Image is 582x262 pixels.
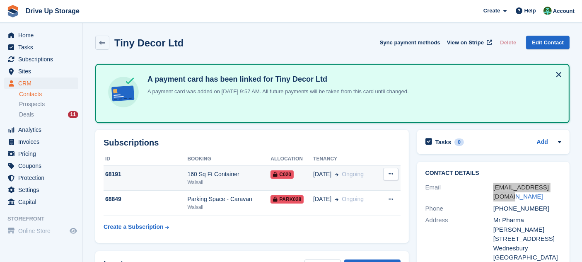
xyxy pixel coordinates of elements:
span: Sites [18,65,68,77]
p: Active [40,10,57,19]
span: C020 [270,170,294,179]
div: Email [425,183,493,201]
span: Capital [18,196,68,208]
a: menu [4,29,78,41]
span: Deals [19,111,34,119]
img: Profile image for Bradley [24,5,37,18]
span: Ongoing [342,171,364,177]
div: Camille says… [7,48,159,80]
div: Phone [425,204,493,213]
img: Camille [543,7,552,15]
div: thanks B! [118,206,159,224]
span: [DATE] [313,170,331,179]
a: menu [4,78,78,89]
span: Account [553,7,575,15]
div: [PERSON_NAME] • 9m ago [13,193,80,198]
div: Mr Pharma [PERSON_NAME] [493,216,561,234]
a: Drive Up Storage [22,4,83,18]
th: ID [104,153,187,166]
h2: Tiny Decor Ltd [114,37,184,49]
a: Preview store [68,226,78,236]
div: Thanks [13,178,129,187]
a: menu [4,172,78,184]
button: Upload attachment [39,225,46,232]
div: It's urgent and stopping me from doing my work. [30,48,159,74]
div: Camille says… [7,206,159,234]
div: It's urgent and stopping me from doing my work. [36,53,152,69]
h2: Tasks [435,138,452,146]
span: CRM [18,78,68,89]
span: Ongoing [342,196,364,202]
div: Bradley says… [7,121,159,141]
b: [PERSON_NAME] [36,124,82,130]
span: Online Store [18,225,68,237]
div: To help our team provide the best service, can you tell us how urgent your issue is? [7,7,136,41]
div: Wednesbury [493,244,561,253]
div: 0 [454,138,464,146]
div: Hi [PERSON_NAME],That invoice is now waiting for the funds to clear.Thanks[PERSON_NAME] • 9m ago [7,141,136,191]
button: Home [130,3,145,19]
div: 68191 [104,170,187,179]
h2: Subscriptions [104,138,401,148]
span: Storefront [7,215,82,223]
a: Create a Subscription [104,219,169,235]
a: menu [4,65,78,77]
a: View on Stripe [444,36,494,49]
button: Emoji picker [13,225,19,232]
div: To help our team provide the best service, can you tell us how urgent your issue is? [13,12,129,36]
button: Delete [497,36,519,49]
div: Walsall [187,179,270,186]
div: Understood! We'll connect you with the support team, and they'll get back to you as quickly as po... [7,80,136,115]
a: Edit Contact [526,36,570,49]
a: menu [4,136,78,148]
img: Profile image for Bradley [25,123,33,131]
span: Protection [18,172,68,184]
div: 68849 [104,195,187,204]
div: joined the conversation [36,123,141,131]
span: Subscriptions [18,53,68,65]
span: Home [18,29,68,41]
h1: [PERSON_NAME] [40,4,94,10]
span: Create [483,7,500,15]
img: card-linked-ebf98d0992dc2aeb22e95c0e3c79077019eb2392cfd83c6a337811c24bc77127.svg [106,75,141,109]
div: Create a Subscription [104,223,164,231]
span: Tasks [18,41,68,53]
h2: Contact Details [425,170,561,177]
div: 160 Sq Ft Container [187,170,270,179]
a: menu [4,160,78,172]
a: Contacts [19,90,78,98]
a: menu [4,196,78,208]
button: Send a message… [142,222,155,235]
div: 11 [68,111,78,118]
a: menu [4,41,78,53]
a: Add [537,138,548,147]
span: PARK028 [270,195,304,204]
div: That invoice is now waiting for the funds to clear. [13,158,129,174]
p: A payment card was added on [DATE] 9:57 AM. All future payments will be taken from this card unti... [144,87,409,96]
a: menu [4,225,78,237]
h4: A payment card has been linked for Tiny Decor Ltd [144,75,409,84]
div: [STREET_ADDRESS] [493,234,561,244]
span: View on Stripe [447,39,484,47]
div: Fin says… [7,7,159,48]
th: Allocation [270,153,313,166]
div: Close [145,3,160,18]
div: Hi [PERSON_NAME], [13,146,129,154]
span: Analytics [18,124,68,136]
div: Walsall [187,204,270,211]
a: [EMAIL_ADDRESS][DOMAIN_NAME] [493,184,549,200]
span: [DATE] [313,195,331,204]
div: Bradley says… [7,141,159,206]
th: Tenancy [313,153,378,166]
span: Invoices [18,136,68,148]
img: stora-icon-8386f47178a22dfd0bd8f6a31ec36ba5ce8667c1dd55bd0f319d3a0aa187defe.svg [7,5,19,17]
span: Help [524,7,536,15]
a: menu [4,184,78,196]
div: [PHONE_NUMBER] [493,204,561,213]
span: Coupons [18,160,68,172]
span: Settings [18,184,68,196]
a: Prospects [19,100,78,109]
textarea: Message… [7,208,159,222]
th: Booking [187,153,270,166]
button: Sync payment methods [380,36,440,49]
